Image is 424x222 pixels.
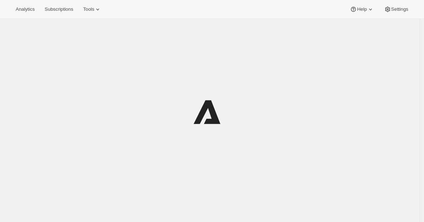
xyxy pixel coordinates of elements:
span: Tools [83,6,94,12]
button: Settings [380,4,413,14]
button: Help [346,4,378,14]
span: Settings [391,6,408,12]
button: Tools [79,4,106,14]
span: Analytics [16,6,35,12]
span: Subscriptions [45,6,73,12]
button: Analytics [11,4,39,14]
span: Help [357,6,367,12]
button: Subscriptions [40,4,77,14]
